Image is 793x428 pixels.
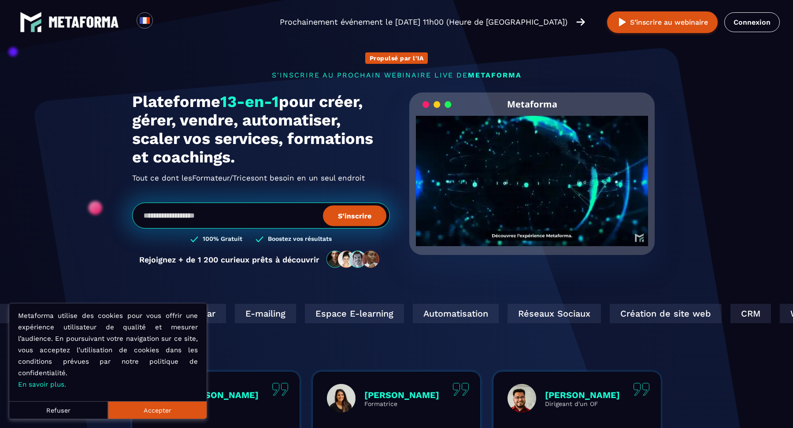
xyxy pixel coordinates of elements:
h3: Boostez vos résultats [268,235,332,244]
img: arrow-right [576,17,585,27]
input: Search for option [160,17,167,27]
p: Coach [184,400,259,407]
p: Metaforma utilise des cookies pour vous offrir une expérience utilisateur de qualité et mesurer l... [18,310,198,390]
p: Propulsé par l'IA [370,55,424,62]
span: METAFORMA [468,71,522,79]
img: quote [452,383,469,396]
img: play [617,17,628,28]
button: Accepter [108,401,207,419]
img: community-people [324,250,383,269]
p: [PERSON_NAME] [545,390,620,400]
p: [PERSON_NAME] [184,390,259,400]
a: En savoir plus. [18,380,66,388]
h1: Plateforme pour créer, gérer, vendre, automatiser, scaler vos services, formations et coachings. [132,92,390,166]
h2: Metaforma [507,92,557,116]
p: Rejoignez + de 1 200 curieux prêts à découvrir [139,255,319,264]
button: S’inscrire [323,205,386,226]
img: checked [256,235,263,244]
span: Formateur/Trices [192,171,255,185]
p: Prochainement événement le [DATE] 11h00 (Heure de [GEOGRAPHIC_DATA]) [280,16,567,28]
p: Formatrice [364,400,439,407]
p: [PERSON_NAME] [364,390,439,400]
button: S’inscrire au webinaire [607,11,718,33]
div: Webinar [167,304,223,323]
p: Dirigeant d'un OF [545,400,620,407]
img: logo [20,11,42,33]
div: Réseaux Sociaux [505,304,598,323]
span: 13-en-1 [220,92,279,111]
img: quote [633,383,650,396]
img: logo [48,16,119,28]
img: profile [327,384,356,413]
div: Création de site web [607,304,719,323]
div: Automatisation [410,304,496,323]
img: profile [508,384,536,413]
a: Connexion [724,12,780,32]
p: s'inscrire au prochain webinaire live de [132,71,661,79]
button: Refuser [9,401,108,419]
h2: Tout ce dont les ont besoin en un seul endroit [132,171,390,185]
img: fr [139,15,150,26]
img: checked [190,235,198,244]
div: E-mailing [232,304,293,323]
div: CRM [728,304,768,323]
h3: 100% Gratuit [203,235,242,244]
video: Your browser does not support the video tag. [416,116,648,232]
div: Search for option [153,12,174,32]
img: quote [272,383,289,396]
div: Espace E-learning [302,304,401,323]
img: loading [422,100,452,109]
